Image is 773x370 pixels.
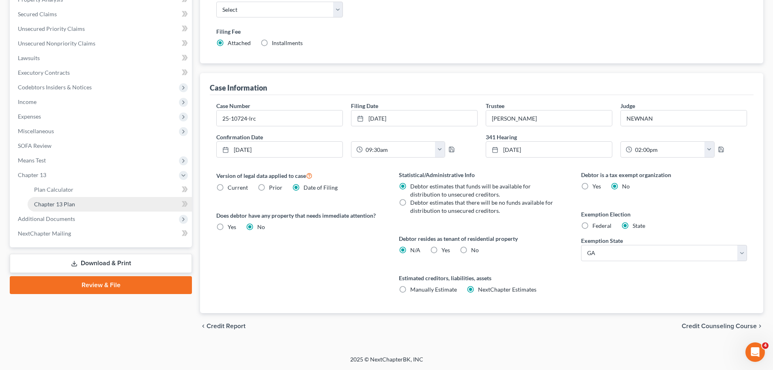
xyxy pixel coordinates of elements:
[11,51,192,65] a: Lawsuits
[18,69,70,76] span: Executory Contracts
[228,39,251,46] span: Attached
[482,133,751,141] label: 341 Hearing
[18,171,46,178] span: Chapter 13
[620,102,635,110] label: Judge
[212,133,482,141] label: Confirmation Date
[410,199,553,214] span: Debtor estimates that there will be no funds available for distribution to unsecured creditors.
[592,183,601,190] span: Yes
[217,142,342,157] a: [DATE]
[581,171,747,179] label: Debtor is a tax exempt organization
[486,110,612,126] input: --
[363,142,435,157] input: -- : --
[632,142,705,157] input: -- : --
[34,186,73,193] span: Plan Calculator
[18,54,40,61] span: Lawsuits
[18,11,57,17] span: Secured Claims
[11,138,192,153] a: SOFA Review
[207,323,245,329] span: Credit Report
[11,65,192,80] a: Executory Contracts
[10,276,192,294] a: Review & File
[682,323,757,329] span: Credit Counseling Course
[200,323,207,329] i: chevron_left
[762,342,769,349] span: 4
[621,110,747,126] input: --
[18,84,92,91] span: Codebtors Insiders & Notices
[410,286,457,293] span: Manually Estimate
[745,342,765,362] iframe: Intercom live chat
[633,222,645,229] span: State
[216,27,747,36] label: Filing Fee
[28,182,192,197] a: Plan Calculator
[18,157,46,164] span: Means Test
[216,211,382,220] label: Does debtor have any property that needs immediate attention?
[11,36,192,51] a: Unsecured Nonpriority Claims
[581,210,747,219] label: Exemption Election
[18,98,37,105] span: Income
[471,247,479,253] span: No
[11,22,192,36] a: Unsecured Priority Claims
[351,110,477,126] a: [DATE]
[18,230,71,237] span: NextChapter Mailing
[399,234,565,243] label: Debtor resides as tenant of residential property
[18,25,85,32] span: Unsecured Priority Claims
[478,286,536,293] span: NextChapter Estimates
[410,183,531,198] span: Debtor estimates that funds will be available for distribution to unsecured creditors.
[28,197,192,212] a: Chapter 13 Plan
[18,215,75,222] span: Additional Documents
[304,184,338,191] span: Date of Filing
[269,184,282,191] span: Prior
[228,184,248,191] span: Current
[18,40,95,47] span: Unsecured Nonpriority Claims
[210,83,267,93] div: Case Information
[34,201,75,208] span: Chapter 13 Plan
[11,7,192,22] a: Secured Claims
[581,236,623,245] label: Exemption State
[441,247,450,253] span: Yes
[228,223,236,230] span: Yes
[11,226,192,241] a: NextChapter Mailing
[217,110,342,126] input: Enter case number...
[200,323,245,329] button: chevron_left Credit Report
[257,223,265,230] span: No
[10,254,192,273] a: Download & Print
[592,222,612,229] span: Federal
[757,323,763,329] i: chevron_right
[155,355,618,370] div: 2025 © NextChapterBK, INC
[216,102,250,110] label: Case Number
[486,102,504,110] label: Trustee
[622,183,630,190] span: No
[410,247,420,253] span: N/A
[216,171,382,180] label: Version of legal data applied to case
[18,142,52,149] span: SOFA Review
[351,102,378,110] label: Filing Date
[18,128,54,134] span: Miscellaneous
[682,323,763,329] button: Credit Counseling Course chevron_right
[272,39,303,46] span: Installments
[18,113,41,120] span: Expenses
[399,171,565,179] label: Statistical/Administrative Info
[399,274,565,282] label: Estimated creditors, liabilities, assets
[486,142,612,157] a: [DATE]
